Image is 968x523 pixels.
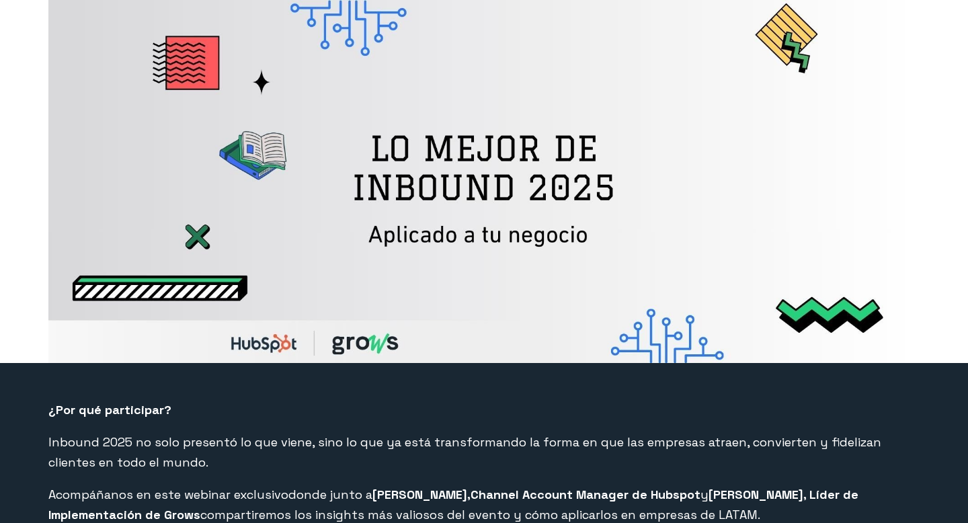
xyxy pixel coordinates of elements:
strong: [PERSON_NAME], [372,487,471,502]
span: Acompáñanos en este webinar exclusivo [48,487,288,502]
span: donde junto a y compartiremos los insights más valiosos del evento y cómo aplicarlos en empresas ... [48,487,858,522]
iframe: Chat Widget [901,458,968,523]
span: Inbound 2025 no solo presentó lo que viene, sino lo que ya está transformando la forma en que las... [48,434,881,470]
span: ¿Por qué participar? [48,402,171,417]
span: Channel Account Manager de Hubspot [471,487,700,502]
